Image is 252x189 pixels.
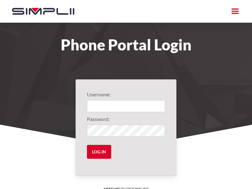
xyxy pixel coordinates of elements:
[6,38,246,52] h1: Phone Portal Login
[87,145,111,159] input: Log in
[87,115,165,123] label: Password:
[87,91,165,98] label: Username:
[87,91,165,164] form: Login
[12,8,74,15] img: Simplii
